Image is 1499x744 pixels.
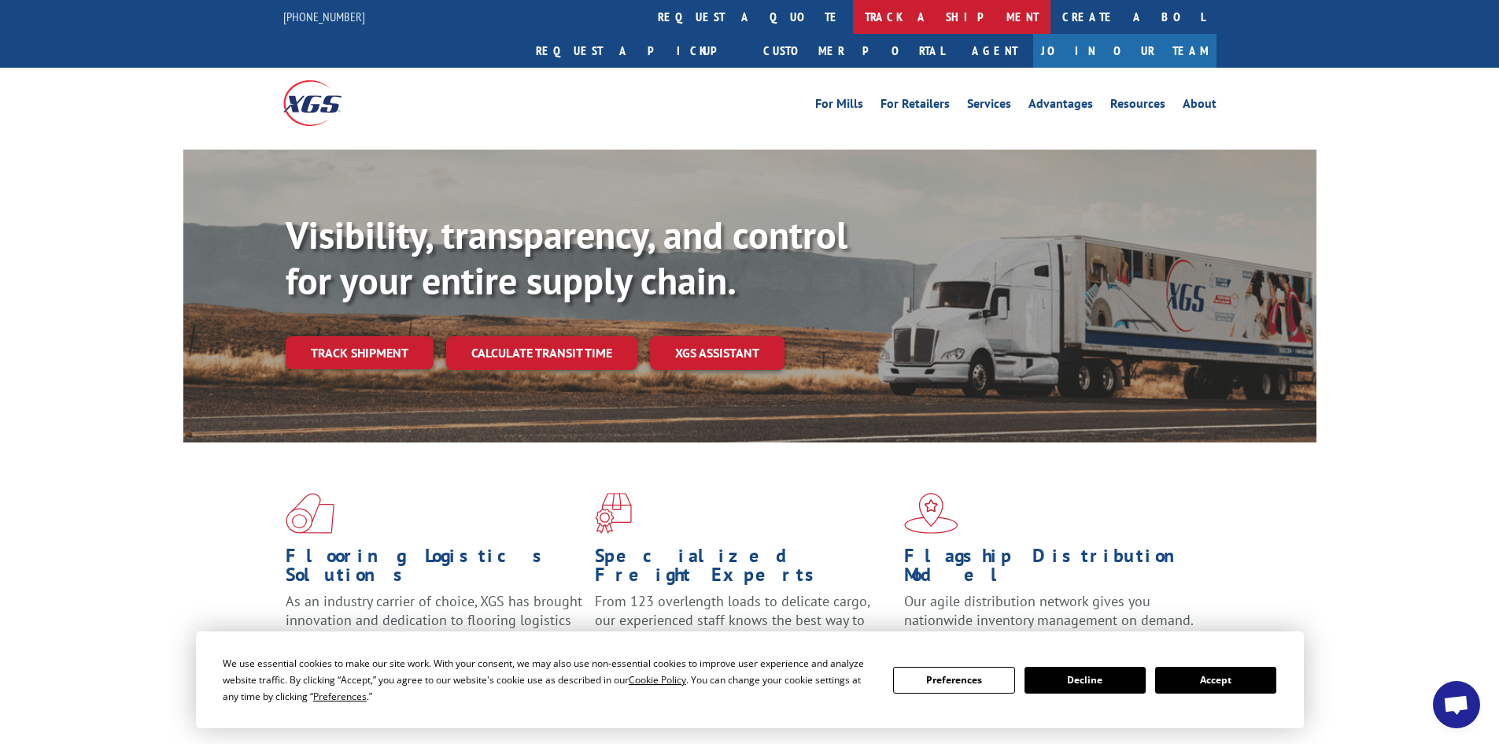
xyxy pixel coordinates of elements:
[1110,98,1165,115] a: Resources
[283,9,365,24] a: [PHONE_NUMBER]
[595,592,892,662] p: From 123 overlength loads to delicate cargo, our experienced staff knows the best way to move you...
[815,98,863,115] a: For Mills
[904,592,1194,629] span: Our agile distribution network gives you nationwide inventory management on demand.
[629,673,686,687] span: Cookie Policy
[286,592,582,648] span: As an industry carrier of choice, XGS has brought innovation and dedication to flooring logistics...
[286,336,434,369] a: Track shipment
[956,34,1033,68] a: Agent
[967,98,1011,115] a: Services
[595,546,892,592] h1: Specialized Freight Experts
[1025,667,1146,694] button: Decline
[1033,34,1217,68] a: Join Our Team
[524,34,751,68] a: Request a pickup
[223,655,874,705] div: We use essential cookies to make our site work. With your consent, we may also use non-essential ...
[446,336,637,370] a: Calculate transit time
[595,493,632,534] img: xgs-icon-focused-on-flooring-red
[286,493,334,534] img: xgs-icon-total-supply-chain-intelligence-red
[751,34,956,68] a: Customer Portal
[286,210,847,305] b: Visibility, transparency, and control for your entire supply chain.
[286,546,583,592] h1: Flooring Logistics Solutions
[313,690,367,703] span: Preferences
[1183,98,1217,115] a: About
[196,631,1304,728] div: Cookie Consent Prompt
[904,493,958,534] img: xgs-icon-flagship-distribution-model-red
[1155,667,1276,694] button: Accept
[881,98,950,115] a: For Retailers
[904,546,1202,592] h1: Flagship Distribution Model
[893,667,1014,694] button: Preferences
[1433,681,1480,728] div: Open chat
[1028,98,1093,115] a: Advantages
[650,336,785,370] a: XGS ASSISTANT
